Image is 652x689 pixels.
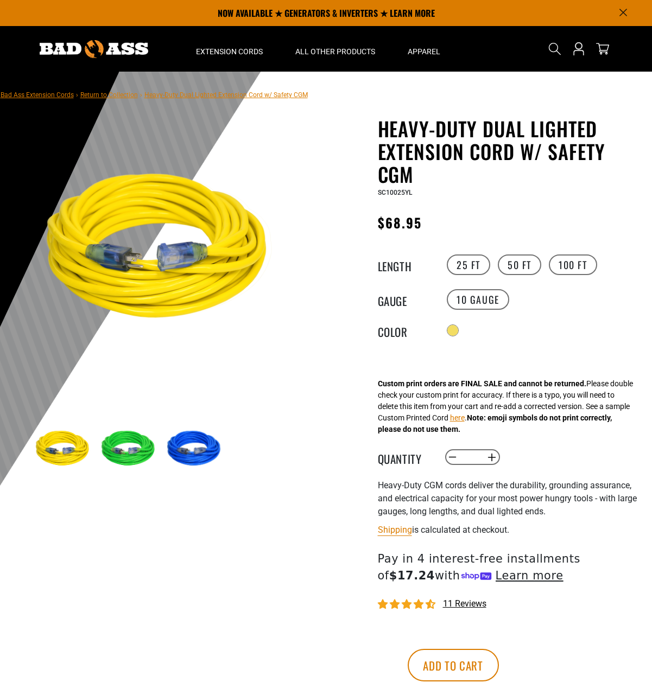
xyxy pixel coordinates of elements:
strong: Note: emoji symbols do not print correctly, please do not use them. [378,413,612,433]
label: 50 FT [498,254,541,275]
img: Bad Ass Extension Cords [40,40,148,58]
summary: All Other Products [279,26,391,72]
img: yellow [33,418,96,481]
span: $68.95 [378,213,422,232]
a: Bad Ass Extension Cords [1,91,74,99]
span: SC10025YL [378,189,412,196]
span: › [76,91,78,99]
span: All Other Products [295,47,375,56]
label: 100 FT [549,254,597,275]
img: yellow [33,119,294,381]
span: Extension Cords [196,47,263,56]
img: blue [164,418,227,481]
summary: Apparel [391,26,457,72]
span: Heavy-Duty Dual Lighted Extension Cord w/ Safety CGM [144,91,308,99]
div: Please double check your custom print for accuracy. If there is a typo, you will need to delete t... [378,378,633,435]
summary: Extension Cords [180,26,279,72]
h1: Heavy-Duty Dual Lighted Extension Cord w/ Safety CGM [378,117,644,186]
nav: breadcrumbs [1,88,308,101]
span: Heavy-Duty CGM cords deliver the durability, grounding assurance, and electrical capacity for you... [378,480,637,516]
span: Apparel [408,47,440,56]
span: 4.64 stars [378,599,438,610]
legend: Length [378,258,432,272]
a: Shipping [378,525,412,535]
span: › [140,91,142,99]
legend: Gauge [378,292,432,307]
legend: Color [378,323,432,337]
summary: Search [546,40,564,58]
button: Add to cart [408,649,499,681]
strong: Custom print orders are FINAL SALE and cannot be returned. [378,379,586,388]
label: 10 Gauge [447,289,509,310]
a: Return to Collection [80,91,138,99]
span: 11 reviews [443,598,486,609]
label: 25 FT [447,254,490,275]
button: here [450,412,465,424]
label: Quantity [378,450,432,464]
img: green [98,418,161,481]
div: is calculated at checkout. [378,522,644,537]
